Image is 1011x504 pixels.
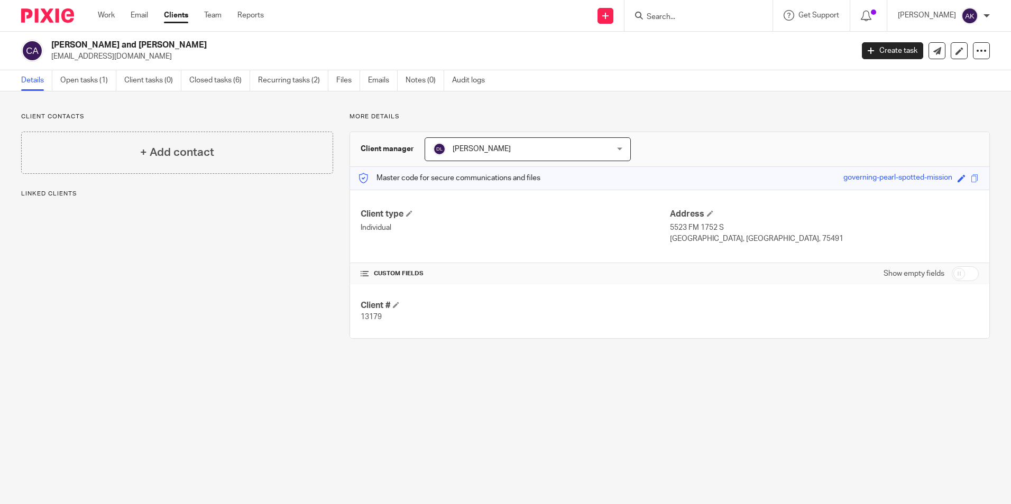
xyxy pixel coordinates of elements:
a: Closed tasks (6) [189,70,250,91]
a: Email [131,10,148,21]
label: Show empty fields [884,268,944,279]
a: Details [21,70,52,91]
h4: CUSTOM FIELDS [361,269,669,278]
p: [GEOGRAPHIC_DATA], [GEOGRAPHIC_DATA], 75491 [670,234,979,244]
div: governing-pearl-spotted-mission [843,172,952,184]
p: Client contacts [21,113,333,121]
p: [EMAIL_ADDRESS][DOMAIN_NAME] [51,51,846,62]
a: Client tasks (0) [124,70,181,91]
span: Get Support [798,12,839,19]
p: Individual [361,222,669,233]
a: Open tasks (1) [60,70,116,91]
span: 13179 [361,313,382,321]
p: Master code for secure communications and files [358,173,540,183]
h4: Client # [361,300,669,311]
a: Emails [368,70,398,91]
img: Pixie [21,8,74,23]
img: svg%3E [961,7,978,24]
h4: Address [670,209,979,220]
h4: + Add contact [140,144,214,161]
h3: Client manager [361,144,414,154]
p: 5523 FM 1752 S [670,222,979,233]
a: Clients [164,10,188,21]
a: Audit logs [452,70,493,91]
a: Recurring tasks (2) [258,70,328,91]
a: Team [204,10,222,21]
p: [PERSON_NAME] [898,10,956,21]
img: svg%3E [21,40,43,62]
h2: [PERSON_NAME] and [PERSON_NAME] [51,40,687,51]
a: Create task [862,42,923,59]
input: Search [646,13,741,22]
p: More details [350,113,990,121]
span: [PERSON_NAME] [453,145,511,153]
a: Reports [237,10,264,21]
a: Notes (0) [406,70,444,91]
p: Linked clients [21,190,333,198]
a: Files [336,70,360,91]
a: Work [98,10,115,21]
img: svg%3E [433,143,446,155]
h4: Client type [361,209,669,220]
